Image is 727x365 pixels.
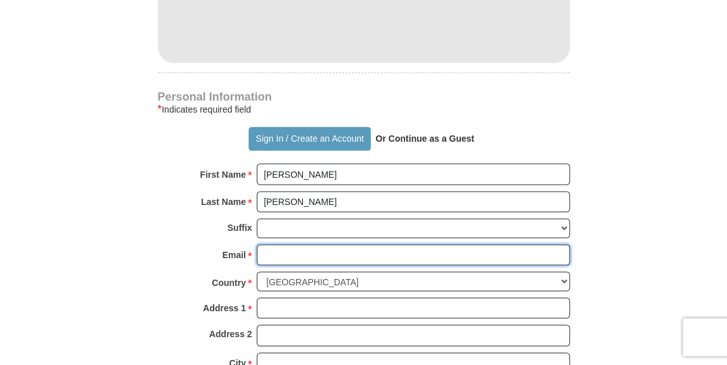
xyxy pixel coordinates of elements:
[203,299,246,316] strong: Address 1
[375,133,474,144] strong: Or Continue as a Guest
[158,102,570,117] div: Indicates required field
[201,192,246,210] strong: Last Name
[209,325,252,342] strong: Address 2
[228,218,252,236] strong: Suffix
[158,92,570,102] h4: Personal Information
[248,127,371,151] button: Sign In / Create an Account
[212,273,246,291] strong: Country
[222,245,246,263] strong: Email
[200,165,246,183] strong: First Name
